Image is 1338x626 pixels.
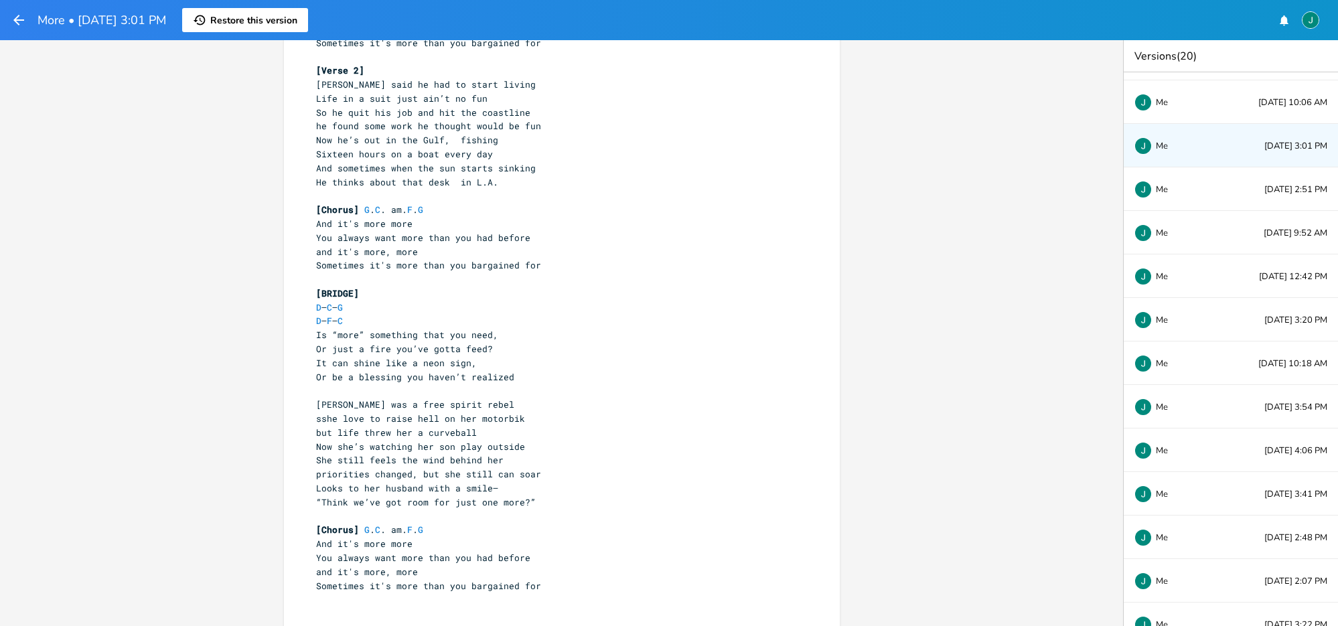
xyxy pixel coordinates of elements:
span: [DATE] 12:42 PM [1259,272,1327,281]
span: [Chorus] [316,204,359,216]
span: [DATE] 9:52 AM [1264,229,1327,238]
span: [DATE] 2:07 PM [1264,577,1327,586]
span: [DATE] 2:48 PM [1264,534,1327,542]
div: Versions (20) [1124,40,1338,72]
span: [Verse 2] [316,64,364,76]
img: Jim Rudolf [1134,485,1152,503]
span: Me [1156,272,1168,281]
span: Restore this version [210,14,297,27]
span: [BRIDGE] [316,287,359,299]
span: Life in a suit just ain’t no fun [316,92,488,104]
span: C [375,204,380,216]
span: and it's more, more [316,566,418,578]
span: [Chorus] [316,524,359,536]
span: Me [1156,141,1168,151]
span: [DATE] 3:20 PM [1264,316,1327,325]
span: You always want more than you had before [316,552,530,564]
span: [DATE] 4:06 PM [1264,447,1327,455]
h1: More • [DATE] 3:01 PM [38,14,166,26]
span: Me [1156,533,1168,542]
span: – – [316,301,343,313]
span: C [338,315,343,327]
span: G [364,524,370,536]
img: Jim Rudolf [1134,355,1152,372]
span: Me [1156,402,1168,412]
span: but life threw her a curveball [316,426,477,439]
span: [PERSON_NAME] was a free spirit rebel [316,398,514,410]
span: Looks to her husband with a smile— [316,482,498,494]
span: F [327,315,332,327]
span: And it's more more [316,218,413,230]
span: C [327,301,332,313]
span: And it's more more [316,538,413,550]
img: Jim Rudolf [1134,268,1152,285]
img: Jim Rudolf [1302,11,1319,29]
span: G [418,524,423,536]
img: Jim Rudolf [1134,137,1152,155]
span: [DATE] 2:51 PM [1264,185,1327,194]
img: Jim Rudolf [1134,398,1152,416]
span: he found some work he thought would be fun [316,120,541,132]
span: Me [1156,98,1168,107]
span: Or just a fire you’ve gotta feed? [316,343,493,355]
img: Jim Rudolf [1134,224,1152,242]
img: Jim Rudolf [1134,311,1152,329]
span: F [407,524,413,536]
img: Jim Rudolf [1134,181,1152,198]
span: It can shine like a neon sign, [316,357,477,369]
img: Jim Rudolf [1134,442,1152,459]
span: Sometimes it's more than you bargained for [316,259,541,271]
span: sshe love to raise hell on her motorbik [316,412,525,424]
span: [DATE] 3:54 PM [1264,403,1327,412]
span: G [338,301,343,313]
img: Jim Rudolf [1134,94,1152,111]
span: Me [1156,489,1168,499]
span: F [407,204,413,216]
span: C [375,524,380,536]
span: . . am. . [316,524,423,536]
span: “Think we’ve got room for just one more?” [316,496,536,508]
span: Sometimes it's more than you bargained for [316,37,541,49]
span: Me [1156,446,1168,455]
span: He thinks about that desk in L.A. [316,176,498,188]
span: [PERSON_NAME] said he had to start living [316,78,536,90]
span: and it's more, more [316,246,418,258]
span: D [316,301,321,313]
span: You always want more than you had before [316,232,530,244]
img: Jim Rudolf [1134,529,1152,546]
span: [DATE] 10:06 AM [1258,98,1327,107]
span: Sixteen hours on a boat every day [316,148,493,160]
span: G [418,204,423,216]
span: [DATE] 3:01 PM [1264,142,1327,151]
span: . . am. . [316,204,423,216]
button: Restore this version [182,8,308,32]
span: Me [1156,576,1168,586]
span: priorities changed, but she still can soar [316,468,541,480]
span: Sometimes it's more than you bargained for [316,580,541,592]
span: Now she’s watching her son play outside [316,441,525,453]
span: Me [1156,185,1168,194]
span: Is “more” something that you need, [316,329,498,341]
span: Now he’s out in the Gulf, fishing [316,134,498,146]
span: Me [1156,315,1168,325]
span: So he quit his job and hit the coastline [316,106,530,119]
span: [DATE] 10:18 AM [1258,360,1327,368]
span: Me [1156,359,1168,368]
img: Jim Rudolf [1134,572,1152,590]
span: [DATE] 3:41 PM [1264,490,1327,499]
span: – – [316,315,343,327]
span: D [316,315,321,327]
span: G [364,204,370,216]
span: Or be a blessing you haven’t realized [316,371,514,383]
span: Me [1156,228,1168,238]
span: And sometimes when the sun starts sinking [316,162,536,174]
span: She still feels the wind behind her [316,454,504,466]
